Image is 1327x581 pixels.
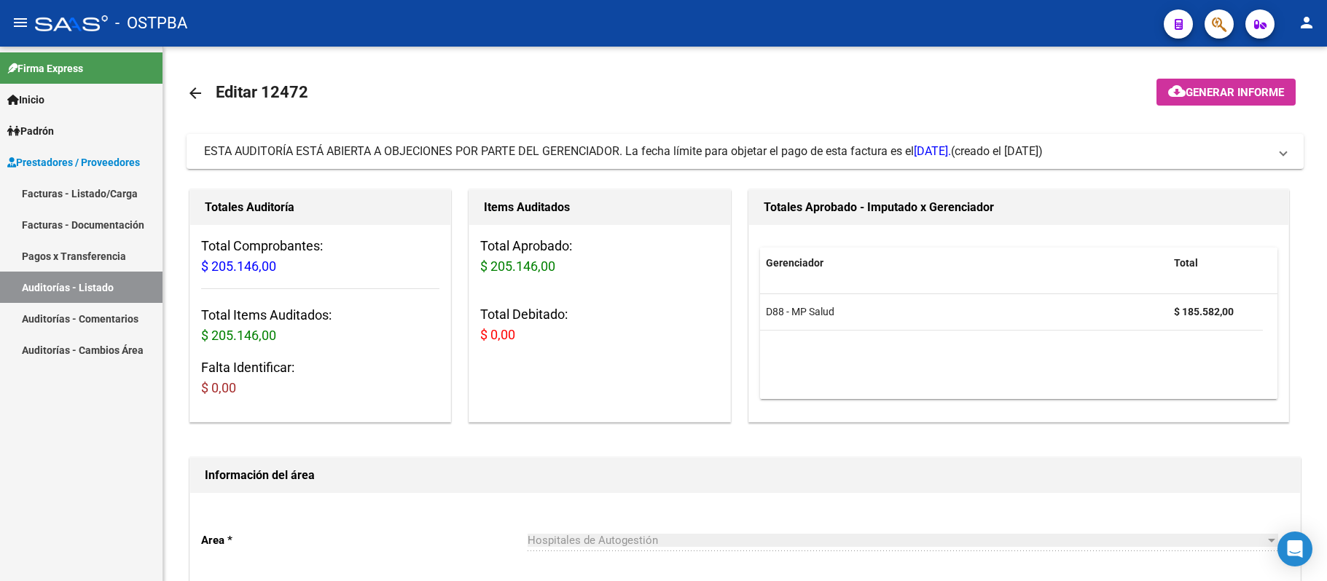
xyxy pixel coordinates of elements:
span: $ 205.146,00 [480,258,555,274]
span: D88 - MP Salud [766,306,834,317]
span: $ 205.146,00 [201,328,276,343]
span: Padrón [7,123,54,139]
span: $ 0,00 [201,380,236,395]
div: Open Intercom Messenger [1277,531,1312,566]
span: $ 0,00 [480,327,515,342]
strong: $ 185.582,00 [1174,306,1234,317]
span: Inicio [7,92,44,108]
span: (creado el [DATE]) [951,143,1043,159]
p: Area * [201,532,528,548]
mat-icon: menu [12,14,29,31]
mat-icon: arrow_back [187,84,204,102]
span: ESTA AUDITORÍA ESTÁ ABIERTA A OBJECIONES POR PARTE DEL GERENCIADOR. La fecha límite para objetar ... [204,144,951,158]
span: Firma Express [7,60,83,76]
h3: Total Items Auditados: [201,305,439,346]
datatable-header-cell: Gerenciador [760,248,1168,279]
span: $ 205.146,00 [201,258,276,274]
datatable-header-cell: Total [1168,248,1263,279]
span: Generar informe [1186,86,1284,99]
span: Gerenciador [766,257,823,269]
span: Hospitales de Autogestión [528,534,658,547]
mat-icon: person [1298,14,1315,31]
h3: Falta Identificar: [201,357,439,398]
span: - OSTPBA [115,7,187,39]
span: [DATE]. [914,144,951,158]
mat-expansion-panel-header: ESTA AUDITORÍA ESTÁ ABIERTA A OBJECIONES POR PARTE DEL GERENCIADOR. La fecha límite para objetar ... [187,134,1304,169]
button: Generar informe [1156,79,1296,106]
h1: Información del área [205,464,1285,487]
h1: Items Auditados [484,196,715,219]
span: Editar 12472 [216,83,308,101]
h3: Total Aprobado: [480,236,719,277]
h1: Totales Auditoría [205,196,436,219]
mat-icon: cloud_download [1168,82,1186,100]
span: Total [1174,257,1198,269]
h1: Totales Aprobado - Imputado x Gerenciador [764,196,1275,219]
h3: Total Debitado: [480,304,719,345]
span: Prestadores / Proveedores [7,154,140,170]
h3: Total Comprobantes: [201,236,439,277]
